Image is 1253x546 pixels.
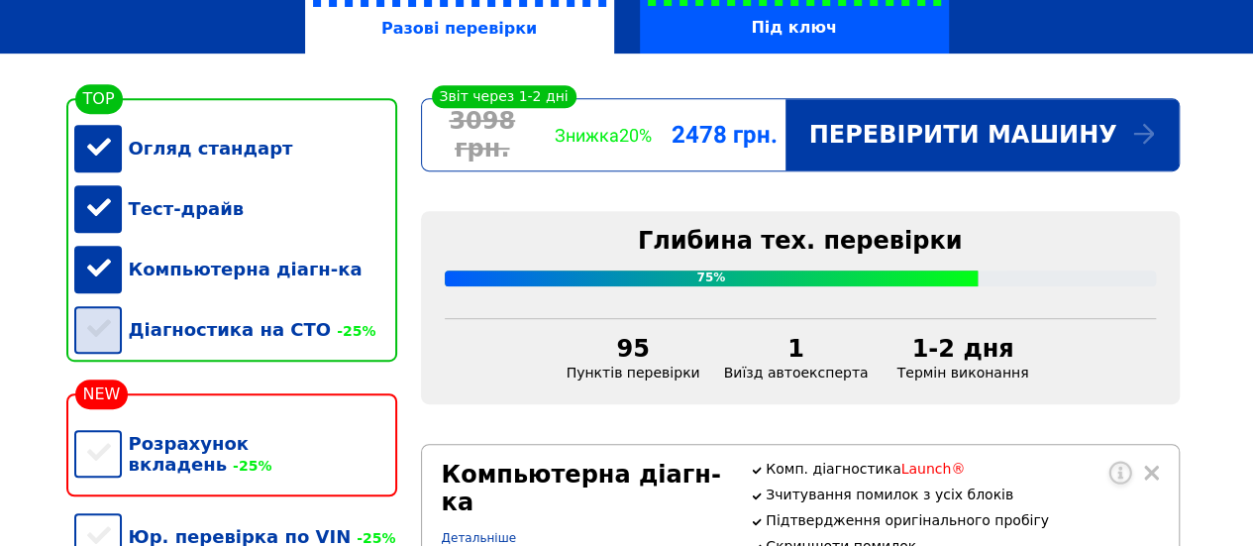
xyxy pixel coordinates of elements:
span: -25% [331,323,375,339]
div: 2478 грн. [664,121,784,149]
div: Компьютерна діагн-ка [74,239,397,299]
div: Розрахунок вкладень [74,413,397,494]
a: Детальніше [442,531,516,545]
div: 3098 грн. [422,107,543,163]
div: Компьютерна діагн-ка [442,461,727,516]
div: 1-2 дня [891,335,1033,363]
span: Launch® [901,461,966,477]
p: Зчитування помилок з усіх блоків [766,487,1158,502]
div: Огляд стандарт [74,118,397,178]
div: Тест-драйв [74,178,397,239]
p: Комп. діагностика [766,461,1158,477]
div: Діагностика на СТО [74,299,397,360]
div: Знижка [543,125,664,146]
span: -25% [351,530,395,546]
div: 95 [567,335,700,363]
div: Виїзд автоексперта [712,335,881,381]
div: Пунктів перевірки [555,335,712,381]
div: Термін виконання [880,335,1045,381]
div: 75% [445,271,979,286]
div: Перевірити машину [785,99,1179,170]
p: Підтвердження оригінального пробігу [766,512,1158,528]
div: 1 [724,335,869,363]
span: 20% [619,125,652,146]
span: -25% [227,458,271,474]
div: Глибина тех. перевірки [445,227,1156,255]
